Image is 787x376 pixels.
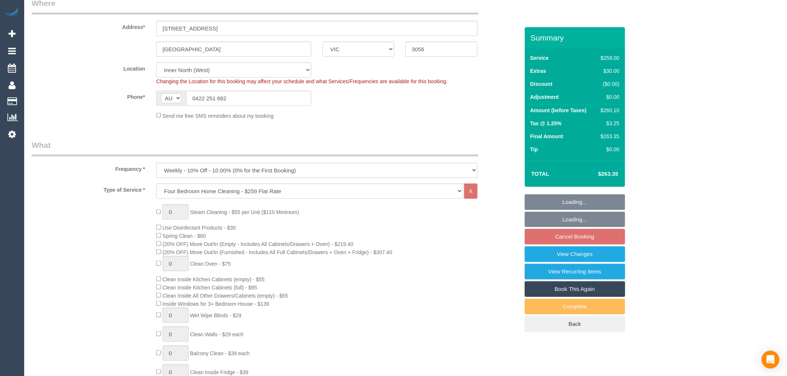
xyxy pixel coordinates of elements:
[525,264,625,279] a: View Recurring Items
[530,146,538,153] label: Tip
[26,62,151,72] label: Location
[531,33,621,42] h3: Summary
[598,133,619,140] div: $263.35
[163,301,269,307] span: Inside Windows for 3+ Bedroom House - $139
[163,249,392,255] span: (20% OFF) Move Out/In (Furnished - Includes All Full Cabinets/Drawers + Oven + Fridge) - $307.40
[576,171,618,177] h4: $263.35
[26,184,151,194] label: Type of Service *
[163,276,265,282] span: Clean Inside Kitchen Cabinets (empty) - $55
[762,351,780,369] div: Open Intercom Messenger
[163,233,206,239] span: Spring Clean - $80
[530,120,562,127] label: Tax @ 1.25%
[525,246,625,262] a: View Changes
[26,91,151,101] label: Phone*
[598,93,619,101] div: $0.00
[525,316,625,332] a: Back
[405,42,477,57] input: Post Code*
[163,241,353,247] span: (20% OFF) Move Out/In (Empty - Includes All Cabinets/Drawers + Oven) - $219.40
[530,93,559,101] label: Adjustment
[530,107,587,114] label: Amount (before Taxes)
[32,140,478,156] legend: What
[598,107,619,114] div: $260.10
[163,225,236,231] span: Use Disinfectant Products - $30
[598,67,619,75] div: $30.00
[531,171,550,177] strong: Total
[530,133,563,140] label: Final Amount
[598,120,619,127] div: $3.25
[186,91,311,106] input: Phone*
[598,146,619,153] div: $0.00
[190,331,244,337] span: Clean Walls - $29 each
[190,261,231,267] span: Clean Oven - $75
[530,54,549,62] label: Service
[163,113,274,119] span: Send me free SMS reminders about my booking
[530,80,553,88] label: Discount
[4,7,19,18] img: Automaid Logo
[190,312,241,318] span: Wet Wipe Blinds - $29
[26,163,151,173] label: Frequency *
[163,293,288,299] span: Clean Inside All Other Drawers/Cabinets (empty) - $55
[530,67,546,75] label: Extras
[163,285,257,291] span: Clean Inside Kitchen Cabinets (full) - $95
[598,54,619,62] div: $259.00
[190,369,248,375] span: Clean Inside Fridge - $39
[26,21,151,31] label: Address*
[190,350,250,356] span: Balcony Clean - $39 each
[525,281,625,297] a: Book This Again
[156,78,447,84] span: Changing the Location for this booking may affect your schedule and what Services/Frequencies are...
[190,209,299,215] span: Steam Cleaning - $55 per Unit ($110 Minimum)
[598,80,619,88] div: ($0.00)
[156,42,311,57] input: Suburb*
